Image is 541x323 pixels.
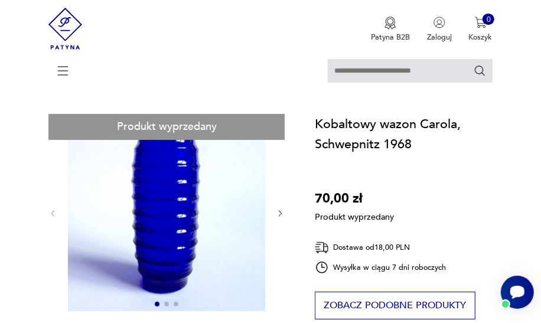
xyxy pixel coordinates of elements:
div: Wysyłka w ciągu 7 dni roboczych [315,260,446,275]
img: Ikonka użytkownika [434,17,445,28]
h1: Kobaltowy wazon Carola, Schwepnitz 1968 [315,114,492,154]
button: Zaloguj [427,17,452,43]
button: 0Koszyk [469,17,493,43]
div: Dostawa od 18,00 PLN [315,240,446,255]
iframe: Smartsupp widget button [501,276,534,309]
div: 0 [483,14,494,25]
img: Ikona koszyka [475,17,487,28]
button: Zobacz podobne produkty [315,292,475,319]
p: Patyna B2B [371,32,410,43]
button: Patyna B2B [371,17,410,43]
button: Szukaj [474,64,487,77]
p: Produkt wyprzedany [315,208,394,223]
p: Koszyk [469,32,493,43]
a: Ikona medaluPatyna B2B [371,17,410,43]
img: Ikona dostawy [315,240,329,255]
p: 70,00 zł [315,188,394,208]
p: Zaloguj [427,32,452,43]
img: Ikona medalu [384,17,396,30]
